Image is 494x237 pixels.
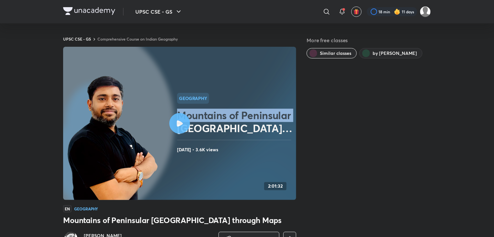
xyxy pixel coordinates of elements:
[359,48,422,58] button: by Sudarshan Gurjar
[97,36,178,42] a: Comprehensive Course on Indian Geography
[351,6,362,17] button: avatar
[177,109,294,135] h2: Mountains of Peninsular [GEOGRAPHIC_DATA] through Maps
[131,5,186,18] button: UPSC CSE - GS
[268,183,283,189] h4: 2:01:32
[320,50,351,56] span: Similar classes
[63,36,91,42] a: UPSC CSE - GS
[74,207,98,211] h4: Geography
[307,48,357,58] button: Similar classes
[63,7,115,17] a: Company Logo
[177,145,294,154] h4: [DATE] • 3.6K views
[307,36,431,44] h5: More free classes
[373,50,417,56] span: by Sudarshan Gurjar
[63,205,72,212] span: EN
[394,8,400,15] img: streak
[63,215,296,225] h3: Mountains of Peninsular [GEOGRAPHIC_DATA] through Maps
[420,6,431,17] img: SP
[354,9,359,15] img: avatar
[63,7,115,15] img: Company Logo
